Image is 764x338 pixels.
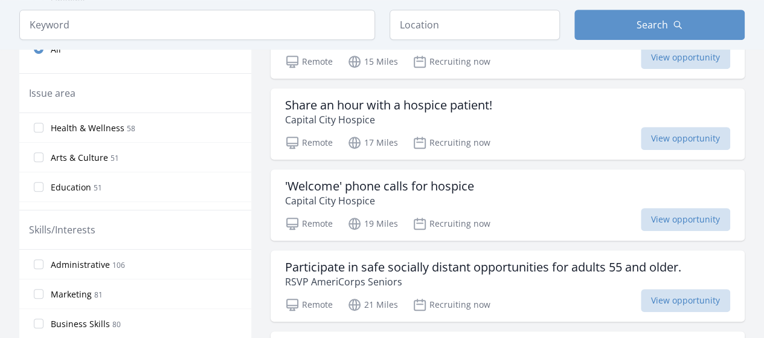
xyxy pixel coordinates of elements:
span: All [51,44,61,56]
p: 19 Miles [347,216,398,231]
input: Health & Wellness 58 [34,123,43,132]
input: Business Skills 80 [34,319,43,328]
p: Remote [285,216,333,231]
input: Marketing 81 [34,289,43,299]
span: View opportunity [641,127,730,150]
span: Business Skills [51,318,110,330]
h3: Share an hour with a hospice patient! [285,98,492,112]
h3: Participate in safe socially distant opportunities for adults 55 and older. [285,260,681,275]
p: Recruiting now [412,135,490,150]
p: 15 Miles [347,54,398,69]
span: 80 [112,319,121,330]
span: View opportunity [641,208,730,231]
span: 106 [112,260,125,270]
p: Recruiting now [412,297,490,312]
h3: 'Welcome' phone calls for hospice [285,179,474,193]
p: Remote [285,297,333,312]
p: Capital City Hospice [285,193,474,208]
span: 51 [111,153,119,163]
p: RSVP AmeriCorps Seniors [285,275,681,289]
p: Capital City Hospice [285,112,492,127]
input: Education 51 [34,182,43,192]
span: Health & Wellness [51,122,124,134]
p: Recruiting now [412,54,490,69]
span: Arts & Culture [51,152,108,164]
button: Search [574,10,745,40]
p: 17 Miles [347,135,398,150]
span: Education [51,181,91,193]
p: Remote [285,135,333,150]
p: Recruiting now [412,216,490,231]
a: 'Welcome' phone calls for hospice Capital City Hospice Remote 19 Miles Recruiting now View opport... [271,169,745,241]
span: 51 [94,183,102,193]
input: Administrative 106 [34,259,43,269]
span: View opportunity [641,289,730,312]
legend: Skills/Interests [29,223,95,237]
span: Marketing [51,288,92,301]
a: Share an hour with a hospice patient! Capital City Hospice Remote 17 Miles Recruiting now View op... [271,88,745,160]
span: 58 [127,123,135,134]
span: Search [637,18,668,32]
span: Administrative [51,259,110,271]
input: Location [390,10,560,40]
p: 21 Miles [347,297,398,312]
a: Participate in safe socially distant opportunities for adults 55 and older. RSVP AmeriCorps Senio... [271,250,745,322]
input: Arts & Culture 51 [34,152,43,162]
span: 81 [94,290,103,300]
legend: Issue area [29,86,75,100]
span: View opportunity [641,46,730,69]
input: Keyword [19,10,375,40]
p: Remote [285,54,333,69]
